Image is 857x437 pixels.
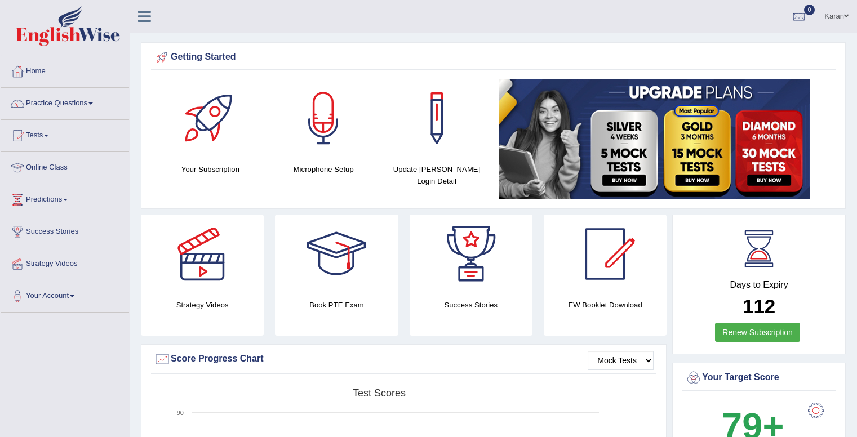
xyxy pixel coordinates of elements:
a: Tests [1,120,129,148]
a: Your Account [1,280,129,309]
h4: Strategy Videos [141,299,264,311]
h4: Days to Expiry [685,280,833,290]
div: Getting Started [154,49,833,66]
h4: Microphone Setup [273,163,375,175]
h4: Book PTE Exam [275,299,398,311]
div: Your Target Score [685,369,833,386]
h4: Success Stories [410,299,532,311]
h4: Update [PERSON_NAME] Login Detail [386,163,488,187]
b: 112 [743,295,775,317]
text: 90 [177,409,184,416]
span: 0 [804,5,815,15]
a: Online Class [1,152,129,180]
a: Renew Subscription [715,323,800,342]
a: Home [1,56,129,84]
a: Success Stories [1,216,129,244]
tspan: Test scores [353,387,406,399]
h4: EW Booklet Download [544,299,667,311]
a: Practice Questions [1,88,129,116]
a: Predictions [1,184,129,212]
div: Score Progress Chart [154,351,654,368]
img: small5.jpg [499,79,810,199]
h4: Your Subscription [159,163,261,175]
a: Strategy Videos [1,248,129,277]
